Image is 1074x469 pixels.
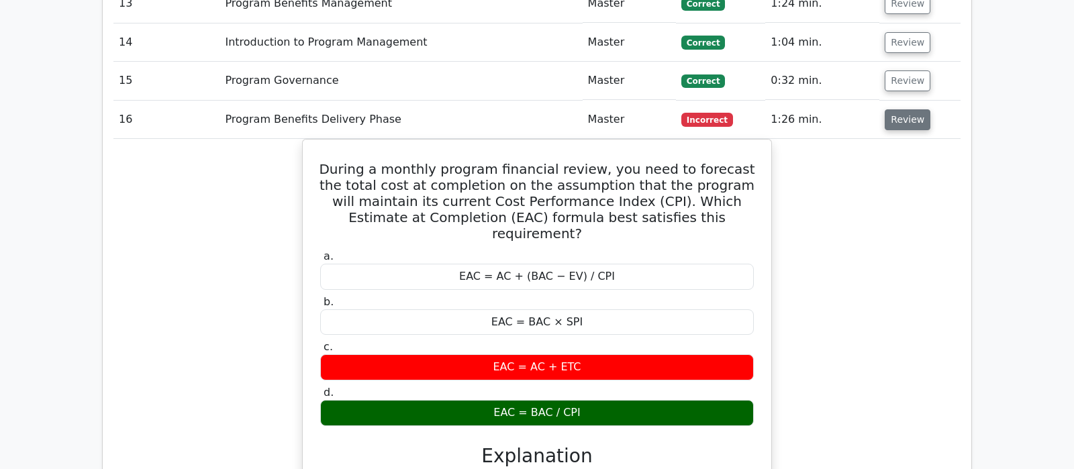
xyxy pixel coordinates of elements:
[320,264,754,290] div: EAC = AC + (BAC − EV) / CPI
[765,23,879,62] td: 1:04 min.
[219,101,582,139] td: Program Benefits Delivery Phase
[324,340,333,353] span: c.
[328,445,746,468] h3: Explanation
[320,400,754,426] div: EAC = BAC / CPI
[885,70,930,91] button: Review
[681,113,733,126] span: Incorrect
[219,23,582,62] td: Introduction to Program Management
[765,101,879,139] td: 1:26 min.
[765,62,879,100] td: 0:32 min.
[681,36,725,49] span: Correct
[583,62,676,100] td: Master
[681,74,725,88] span: Correct
[324,386,334,399] span: d.
[113,101,219,139] td: 16
[319,161,755,242] h5: During a monthly program financial review, you need to forecast the total cost at completion on t...
[113,62,219,100] td: 15
[583,23,676,62] td: Master
[583,101,676,139] td: Master
[324,295,334,308] span: b.
[885,109,930,130] button: Review
[885,32,930,53] button: Review
[320,309,754,335] div: EAC = BAC × SPI
[320,354,754,380] div: EAC = AC + ETC
[324,250,334,262] span: a.
[113,23,219,62] td: 14
[219,62,582,100] td: Program Governance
